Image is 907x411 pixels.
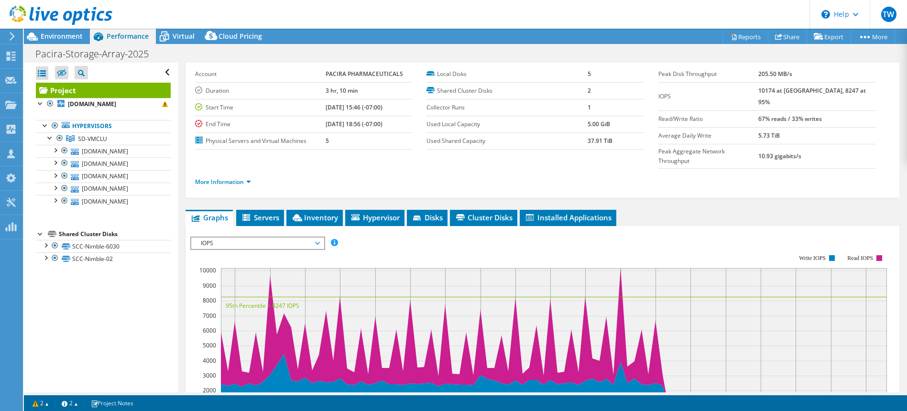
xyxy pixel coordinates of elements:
a: [DOMAIN_NAME] [36,157,171,170]
span: Virtual [173,32,195,41]
text: 6000 [203,326,216,335]
span: Cloud Pricing [219,32,262,41]
span: IOPS [196,238,319,249]
label: Physical Servers and Virtual Machines [195,136,326,146]
span: TW [881,7,896,22]
h1: Pacira-Storage-Array-2025 [31,49,164,59]
b: PACIRA PHARMACEUTICALS [326,70,403,78]
span: Performance [107,32,149,41]
b: [DATE] 18:56 (-07:00) [326,120,382,128]
text: 95th Percentile = 8247 IOPS [226,302,299,310]
a: [DOMAIN_NAME] [36,98,171,110]
b: 3 hr, 10 min [326,87,358,95]
span: Hypervisor [350,213,400,222]
span: Environment [41,32,83,41]
span: Installed Applications [525,213,612,222]
label: Used Local Capacity [426,119,587,129]
b: 5 [588,70,591,78]
text: 7000 [203,312,216,320]
b: 2 [588,87,591,95]
a: SCC-Nimble-02 [36,252,171,265]
span: SD-VMCLU [78,135,107,143]
label: Account [195,69,326,79]
b: 10.93 gigabits/s [758,152,801,160]
b: 5 [326,137,329,145]
text: 8000 [203,296,216,304]
b: 5.73 TiB [758,131,780,140]
label: Peak Disk Throughput [658,69,758,79]
text: 10000 [199,266,216,274]
b: 5.00 GiB [588,120,610,128]
a: 2 [55,397,85,409]
text: 3000 [203,371,216,379]
b: 37.91 TiB [588,137,612,145]
a: Export [807,29,851,44]
b: 67% reads / 33% writes [758,115,822,123]
a: [DOMAIN_NAME] [36,170,171,183]
div: Shared Cluster Disks [59,228,171,240]
a: [DOMAIN_NAME] [36,195,171,207]
b: 10174 at [GEOGRAPHIC_DATA], 8247 at 95% [758,87,866,106]
label: Collector Runs [426,103,587,112]
a: More [851,29,895,44]
a: [DOMAIN_NAME] [36,183,171,195]
label: IOPS [658,92,758,101]
a: Project Notes [84,397,140,409]
label: Duration [195,86,326,96]
text: Write IOPS [799,255,826,261]
svg: \n [821,10,830,19]
b: [DOMAIN_NAME] [68,100,116,108]
a: SCC-Nimble-6030 [36,240,171,252]
text: Read IOPS [848,255,874,261]
text: 2000 [203,386,216,394]
label: Used Shared Capacity [426,136,587,146]
span: Inventory [291,213,338,222]
text: 4000 [203,357,216,365]
label: Average Daily Write [658,131,758,141]
label: End Time [195,119,326,129]
label: Local Disks [426,69,587,79]
a: More Information [195,178,251,186]
a: Hypervisors [36,120,171,132]
a: Share [768,29,807,44]
label: Read/Write Ratio [658,114,758,124]
a: Reports [722,29,768,44]
label: Peak Aggregate Network Throughput [658,147,758,166]
a: SD-VMCLU [36,132,171,145]
a: 2 [26,397,55,409]
span: Graphs [190,213,228,222]
b: [DATE] 15:46 (-07:00) [326,103,382,111]
a: [DOMAIN_NAME] [36,145,171,157]
label: Shared Cluster Disks [426,86,587,96]
b: 1 [588,103,591,111]
label: Start Time [195,103,326,112]
b: 205.50 MB/s [758,70,792,78]
text: 5000 [203,341,216,349]
span: Servers [241,213,279,222]
text: 9000 [203,281,216,290]
span: Disks [412,213,443,222]
span: Cluster Disks [455,213,513,222]
a: Project [36,83,171,98]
